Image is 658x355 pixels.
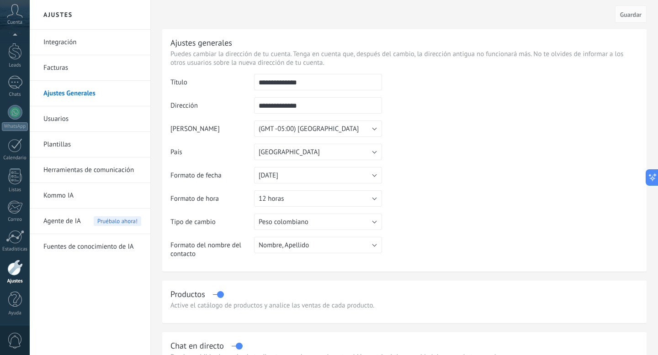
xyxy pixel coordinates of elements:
[259,148,320,157] span: [GEOGRAPHIC_DATA]
[170,37,232,48] div: Ajustes generales
[170,97,254,120] td: Dirección
[30,55,150,81] li: Facturas
[259,241,309,250] span: Nombre, Apellido
[2,217,28,223] div: Correo
[30,132,150,157] li: Plantillas
[170,50,638,67] p: Puedes cambiar la dirección de tu cuenta. Tenga en cuenta que, después del cambio, la dirección a...
[2,310,28,316] div: Ayuda
[30,157,150,183] li: Herramientas de comunicación
[30,106,150,132] li: Usuarios
[30,183,150,209] li: Kommo IA
[2,155,28,161] div: Calendario
[43,55,141,81] a: Facturas
[7,20,22,26] span: Cuenta
[43,209,141,234] a: Agente de IAPruébalo ahora!
[2,63,28,68] div: Leads
[259,218,308,226] span: Peso colombiano
[43,209,81,234] span: Agente de IA
[615,5,647,23] button: Guardar
[43,81,141,106] a: Ajustes Generales
[30,209,150,234] li: Agente de IA
[254,190,382,207] button: 12 horas
[94,216,141,226] span: Pruébalo ahora!
[254,237,382,253] button: Nombre, Apellido
[170,289,205,299] div: Productos
[43,30,141,55] a: Integración
[2,278,28,284] div: Ajustes
[259,194,284,203] span: 12 horas
[170,340,224,351] div: Chat en directo
[30,81,150,106] li: Ajustes Generales
[254,144,382,160] button: [GEOGRAPHIC_DATA]
[43,183,141,209] a: Kommo IA
[43,132,141,157] a: Plantillas
[259,125,359,133] span: (GMT -05:00) [GEOGRAPHIC_DATA]
[2,246,28,252] div: Estadísticas
[170,167,254,190] td: Formato de fecha
[620,11,642,18] span: Guardar
[43,106,141,132] a: Usuarios
[170,237,254,265] td: Formato del nombre del contacto
[2,92,28,98] div: Chats
[170,301,638,310] div: Active el catálogo de productos y analice las ventas de cada producto.
[170,74,254,97] td: Título
[170,144,254,167] td: País
[170,120,254,144] td: [PERSON_NAME]
[170,190,254,214] td: Formato de hora
[170,214,254,237] td: Tipo de cambio
[254,214,382,230] button: Peso colombiano
[2,187,28,193] div: Listas
[2,122,28,131] div: WhatsApp
[43,234,141,260] a: Fuentes de conocimiento de IA
[254,120,382,137] button: (GMT -05:00) [GEOGRAPHIC_DATA]
[259,171,278,180] span: [DATE]
[254,167,382,183] button: [DATE]
[43,157,141,183] a: Herramientas de comunicación
[30,30,150,55] li: Integración
[30,234,150,259] li: Fuentes de conocimiento de IA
